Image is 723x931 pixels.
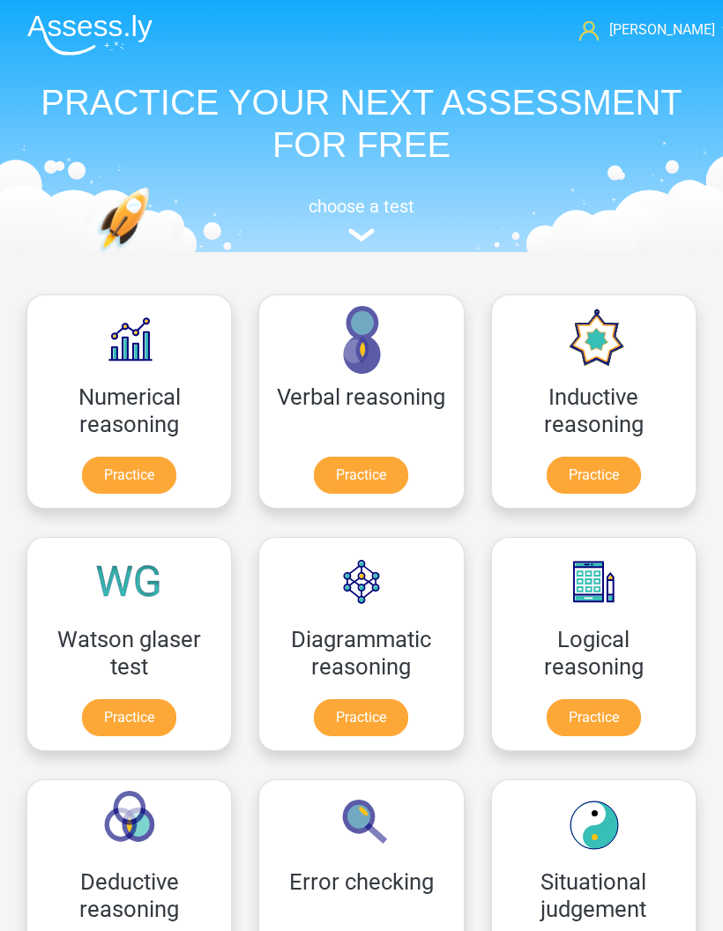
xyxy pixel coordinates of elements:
[27,14,153,56] img: Assessly
[547,699,641,736] a: Practice
[13,196,710,242] a: choose a test
[82,699,176,736] a: Practice
[547,457,641,494] a: Practice
[314,699,408,736] a: Practice
[82,457,176,494] a: Practice
[13,196,710,217] h5: choose a test
[13,81,710,166] h1: PRACTICE YOUR NEXT ASSESSMENT FOR FREE
[579,19,710,41] a: [PERSON_NAME]
[314,457,408,494] a: Practice
[609,21,715,38] span: [PERSON_NAME]
[97,187,208,324] img: practice
[348,228,375,242] img: assessment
